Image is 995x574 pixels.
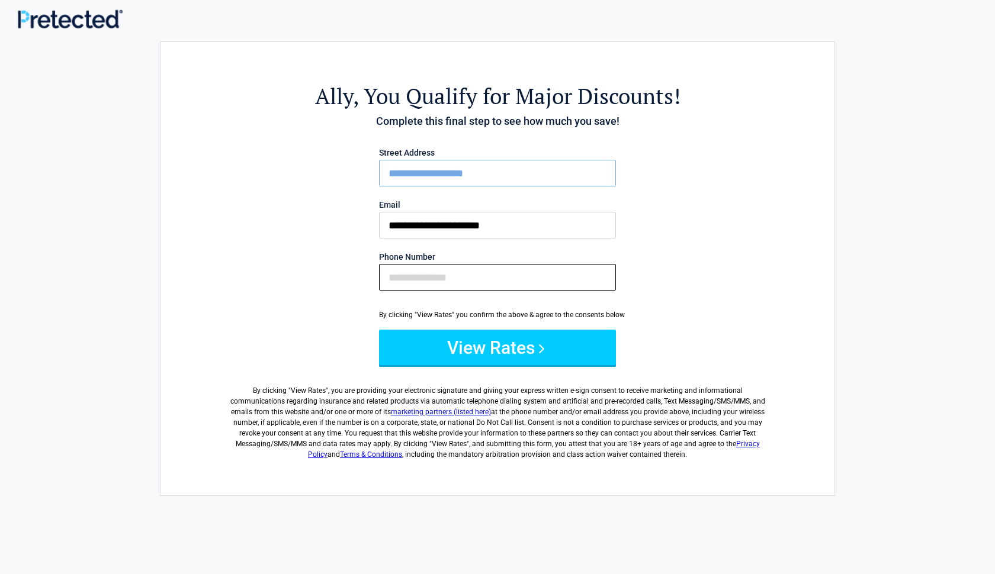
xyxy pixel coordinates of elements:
a: marketing partners (listed here) [391,408,491,416]
label: By clicking " ", you are providing your electronic signature and giving your express written e-si... [226,376,769,460]
h4: Complete this final step to see how much you save! [226,114,769,129]
h2: , You Qualify for Major Discounts! [226,82,769,111]
button: View Rates [379,330,616,365]
span: Ally [315,82,353,111]
label: Email [379,201,616,209]
div: By clicking "View Rates" you confirm the above & agree to the consents below [379,309,616,320]
span: View Rates [291,386,326,395]
a: Terms & Conditions [340,450,402,459]
label: Street Address [379,149,616,157]
img: Main Logo [18,9,123,28]
label: Phone Number [379,253,616,261]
